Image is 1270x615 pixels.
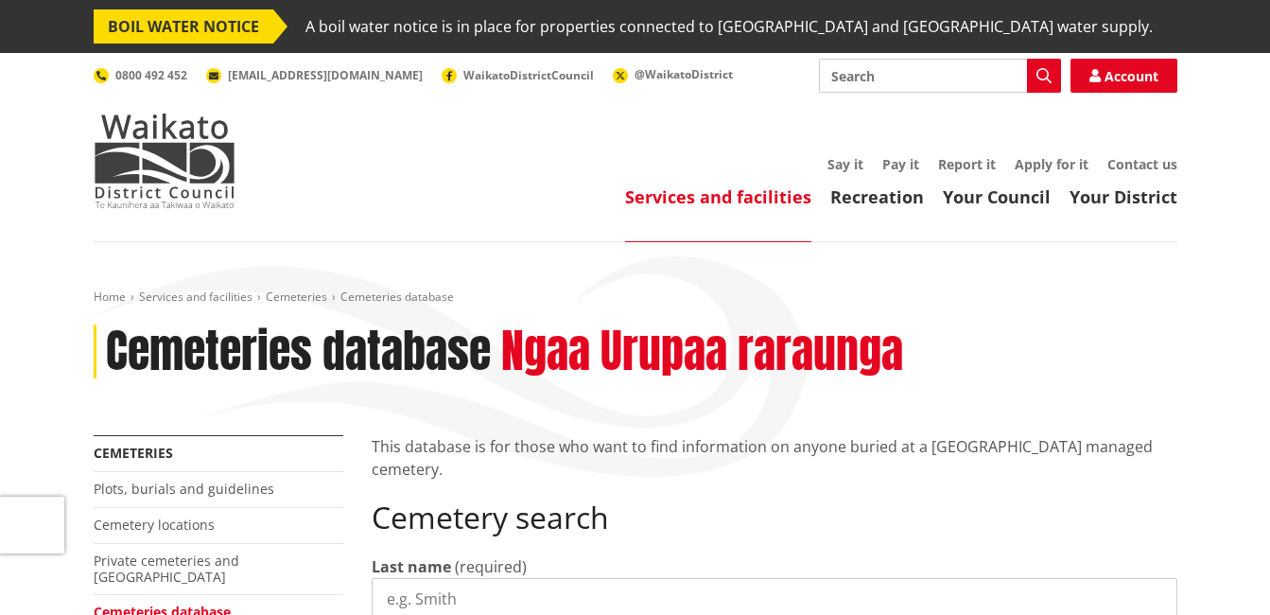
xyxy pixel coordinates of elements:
span: 0800 492 452 [115,67,187,83]
nav: breadcrumb [94,290,1177,306]
a: Cemetery locations [94,516,215,534]
a: Your District [1070,185,1177,208]
span: A boil water notice is in place for properties connected to [GEOGRAPHIC_DATA] and [GEOGRAPHIC_DAT... [305,9,1153,44]
a: Report it [938,155,996,173]
h1: Cemeteries database [106,325,491,379]
span: BOIL WATER NOTICE [94,9,273,44]
a: Plots, burials and guidelines [94,480,274,498]
a: Contact us [1107,155,1177,173]
a: Your Council [943,185,1051,208]
p: This database is for those who want to find information on anyone buried at a [GEOGRAPHIC_DATA] m... [372,435,1177,481]
a: Cemeteries [266,289,327,305]
a: @WaikatoDistrict [613,66,733,82]
a: Cemeteries [94,444,173,462]
a: Recreation [830,185,924,208]
a: [EMAIL_ADDRESS][DOMAIN_NAME] [206,67,423,83]
a: Apply for it [1015,155,1088,173]
span: (required) [455,556,527,577]
a: 0800 492 452 [94,67,187,83]
a: Say it [827,155,863,173]
img: Waikato District Council - Te Kaunihera aa Takiwaa o Waikato [94,114,235,208]
label: Last name [372,555,451,578]
span: Cemeteries database [340,289,454,305]
a: Home [94,289,126,305]
a: Services and facilities [139,289,252,305]
span: WaikatoDistrictCouncil [463,67,594,83]
a: WaikatoDistrictCouncil [442,67,594,83]
h2: Cemetery search [372,500,1177,536]
a: Account [1070,59,1177,93]
a: Pay it [882,155,919,173]
span: [EMAIL_ADDRESS][DOMAIN_NAME] [228,67,423,83]
input: Search input [819,59,1061,93]
span: @WaikatoDistrict [635,66,733,82]
a: Services and facilities [625,185,811,208]
h2: Ngaa Urupaa raraunga [501,325,903,379]
a: Private cemeteries and [GEOGRAPHIC_DATA] [94,552,239,586]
